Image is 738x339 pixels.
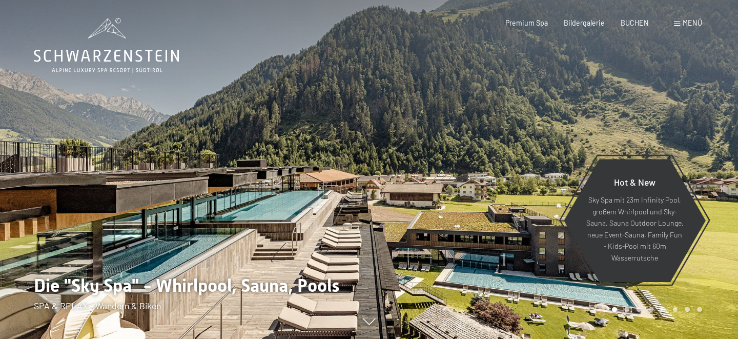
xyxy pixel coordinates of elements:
div: Carousel Page 6 [673,307,678,312]
a: Hot & New Sky Spa mit 23m Infinity Pool, großem Whirlpool und Sky-Sauna, Sauna Outdoor Lounge, ne... [563,158,706,283]
div: Carousel Page 5 [661,307,666,312]
span: Menü [683,18,702,27]
div: Carousel Page 8 [697,307,702,312]
a: Bildergalerie [564,18,605,27]
div: Carousel Page 2 [624,307,629,312]
div: Carousel Page 3 [637,307,642,312]
div: Carousel Page 7 [685,307,690,312]
p: Sky Spa mit 23m Infinity Pool, großem Whirlpool und Sky-Sauna, Sauna Outdoor Lounge, neue Event-S... [586,195,684,264]
div: Carousel Pagination [608,307,702,312]
div: Carousel Page 1 (Current Slide) [612,307,617,312]
span: Hot & New [614,176,655,188]
div: Carousel Page 4 [648,307,653,312]
a: BUCHEN [621,18,649,27]
a: Premium Spa [505,18,548,27]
